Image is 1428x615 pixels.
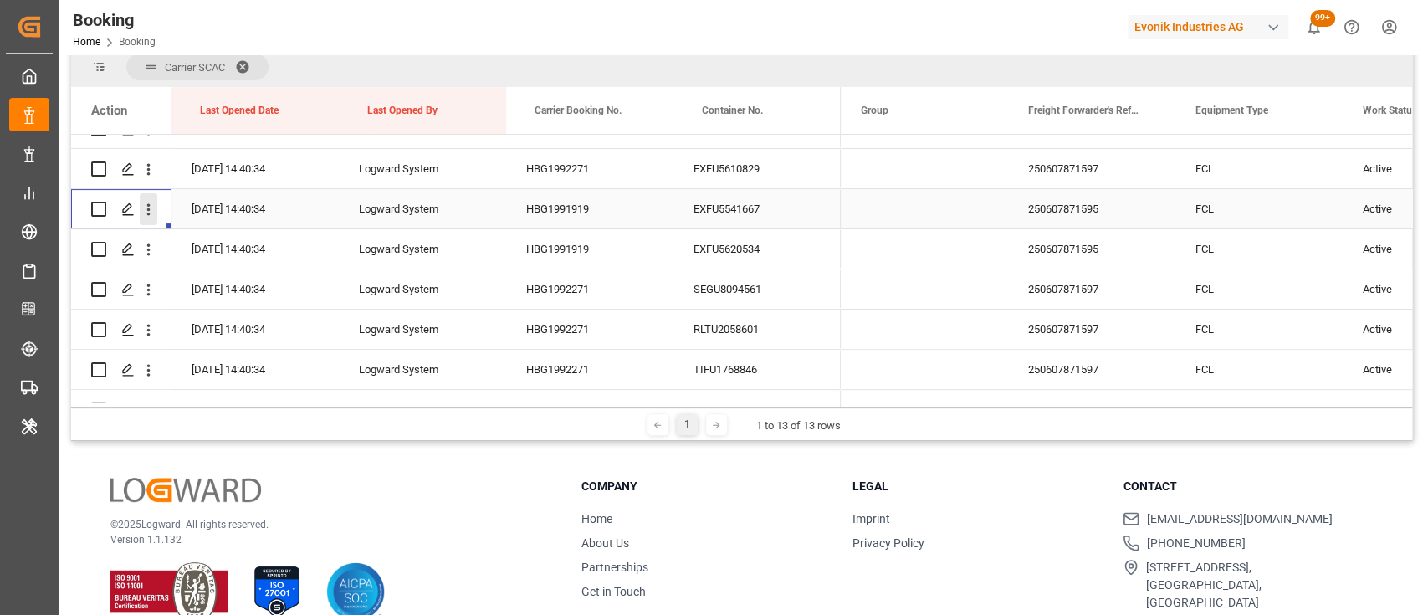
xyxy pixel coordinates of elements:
span: Group [861,105,888,116]
div: Logward System [339,149,506,188]
div: 250607871597 [1008,350,1175,389]
span: Last Opened Date [200,105,279,116]
a: Partnerships [581,561,648,574]
a: Get in Touch [581,585,646,598]
div: FCL [1175,390,1343,429]
p: © 2025 Logward. All rights reserved. [110,517,540,532]
h3: Legal [852,478,1103,495]
span: Last Opened By [367,105,438,116]
div: HBG1992271 [506,269,673,309]
div: Booking [73,8,156,33]
div: Action [91,103,127,118]
h3: Contact [1123,478,1373,495]
button: show 100 new notifications [1295,8,1333,46]
span: [STREET_ADDRESS], [GEOGRAPHIC_DATA], [GEOGRAPHIC_DATA] [1146,559,1373,612]
button: Evonik Industries AG [1128,11,1295,43]
p: Version 1.1.132 [110,532,540,547]
div: HBG1991919 [506,229,673,269]
button: Help Center [1333,8,1370,46]
div: HBG1992271 [506,149,673,188]
a: Privacy Policy [852,536,924,550]
div: Press SPACE to select this row. [71,229,841,269]
div: TIFU1768846 [673,350,841,389]
div: 250607871595 [1008,189,1175,228]
a: Imprint [852,512,890,525]
div: FCL [1175,149,1343,188]
div: Press SPACE to select this row. [71,149,841,189]
div: Logward System [339,229,506,269]
span: [EMAIL_ADDRESS][DOMAIN_NAME] [1146,510,1332,528]
a: Home [581,512,612,525]
div: RLTU2058601 [673,310,841,349]
div: CXTU1055572 [673,390,841,429]
div: [DATE] 14:40:34 [171,390,339,429]
div: [DATE] 14:40:34 [171,149,339,188]
div: [DATE] 14:40:34 [171,189,339,228]
span: Freight Forwarder's Reference No. [1028,105,1140,116]
div: 250607871597 [1008,390,1175,429]
div: [DATE] 14:40:34 [171,269,339,309]
div: 250607871597 [1008,269,1175,309]
div: Logward System [339,350,506,389]
div: 250607871597 [1008,310,1175,349]
div: Press SPACE to select this row. [71,350,841,390]
div: FCL [1175,269,1343,309]
a: About Us [581,536,629,550]
span: Work Status [1363,105,1417,116]
div: Press SPACE to select this row. [71,189,841,229]
div: [DATE] 14:40:34 [171,310,339,349]
div: Logward System [339,310,506,349]
div: Evonik Industries AG [1128,15,1288,39]
div: HBG1992271 [506,350,673,389]
div: HBG1992271 [506,390,673,429]
div: [DATE] 14:40:34 [171,350,339,389]
div: EXFU5620534 [673,229,841,269]
div: 1 to 13 of 13 rows [756,418,841,434]
span: [PHONE_NUMBER] [1146,535,1245,552]
div: Logward System [339,189,506,228]
div: EXFU5610829 [673,149,841,188]
h3: Company [581,478,832,495]
a: Home [73,36,100,48]
div: Press SPACE to select this row. [71,269,841,310]
div: HBG1992271 [506,310,673,349]
span: Container No. [702,105,763,116]
div: SEGU8094561 [673,269,841,309]
div: Press SPACE to select this row. [71,390,841,430]
span: 99+ [1310,10,1335,27]
div: [DATE] 14:40:34 [171,229,339,269]
div: Press SPACE to select this row. [71,310,841,350]
div: Logward System [339,390,506,429]
div: FCL [1175,229,1343,269]
div: 250607871597 [1008,149,1175,188]
span: Equipment Type [1195,105,1268,116]
div: 1 [677,414,698,435]
div: Logward System [339,269,506,309]
img: Logward Logo [110,478,261,502]
span: Carrier Booking No. [535,105,622,116]
div: FCL [1175,350,1343,389]
div: FCL [1175,189,1343,228]
div: FCL [1175,310,1343,349]
div: 250607871595 [1008,229,1175,269]
div: HBG1991919 [506,189,673,228]
div: EXFU5541667 [673,189,841,228]
span: Carrier SCAC [165,61,225,74]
